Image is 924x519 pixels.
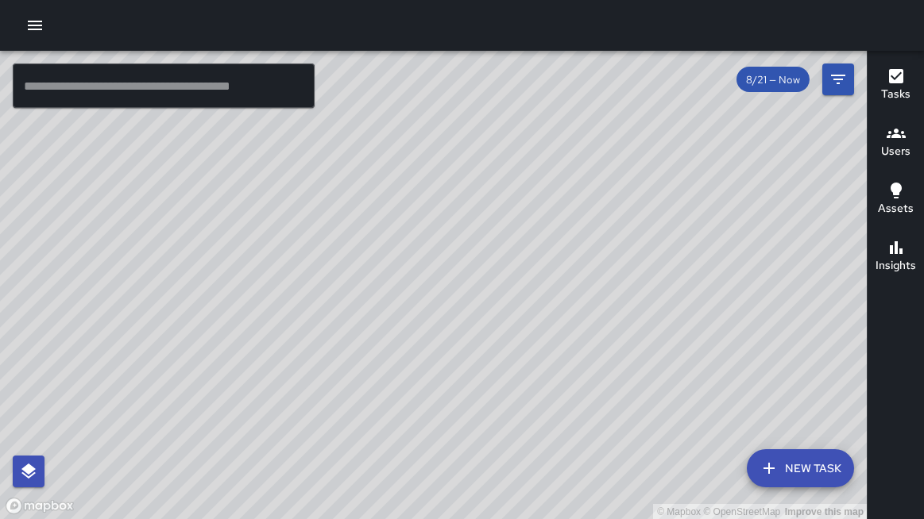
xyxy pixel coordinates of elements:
[868,229,924,286] button: Insights
[868,114,924,171] button: Users
[876,257,916,275] h6: Insights
[868,57,924,114] button: Tasks
[747,449,854,487] button: New Task
[736,73,810,86] span: 8/21 — Now
[881,86,910,103] h6: Tasks
[881,143,910,160] h6: Users
[822,63,854,95] button: Filters
[878,200,914,217] h6: Assets
[868,171,924,229] button: Assets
